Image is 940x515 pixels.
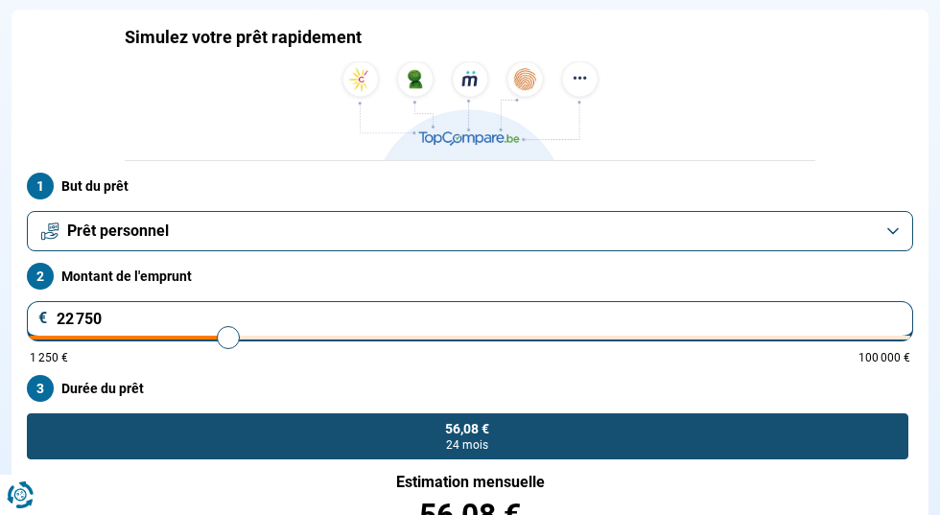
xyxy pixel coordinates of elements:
[67,221,169,242] span: Prêt personnel
[445,422,489,435] span: 56,08 €
[30,352,68,363] span: 1 250 €
[27,173,913,199] label: But du prêt
[446,439,488,451] span: 24 mois
[27,475,913,490] div: Estimation mensuelle
[858,352,910,363] span: 100 000 €
[336,61,604,160] img: TopCompare.be
[27,263,913,290] label: Montant de l'emprunt
[27,375,913,402] label: Durée du prêt
[38,311,48,326] span: €
[125,27,362,48] h1: Simulez votre prêt rapidement
[27,211,913,251] button: Prêt personnel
